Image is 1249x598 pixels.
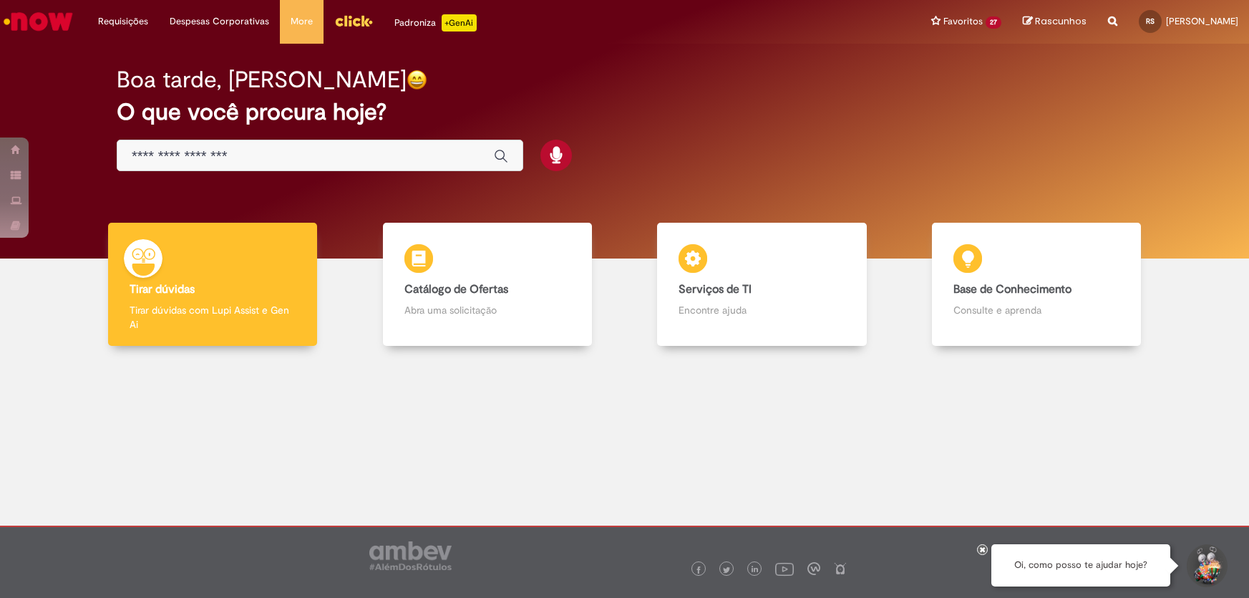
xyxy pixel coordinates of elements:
button: Iniciar Conversa de Suporte [1185,544,1228,587]
span: RS [1146,16,1155,26]
img: logo_footer_twitter.png [723,566,730,574]
img: logo_footer_youtube.png [775,559,794,578]
p: Encontre ajuda [679,303,845,317]
span: Favoritos [943,14,983,29]
img: logo_footer_workplace.png [807,562,820,575]
b: Base de Conhecimento [953,282,1071,296]
a: Serviços de TI Encontre ajuda [625,223,900,347]
img: logo_footer_facebook.png [695,566,702,574]
p: Tirar dúvidas com Lupi Assist e Gen Ai [130,303,296,332]
div: Oi, como posso te ajudar hoje? [991,544,1170,587]
p: Abra uma solicitação [404,303,570,317]
div: Padroniza [394,14,477,32]
img: ServiceNow [1,7,75,36]
b: Tirar dúvidas [130,282,195,296]
img: logo_footer_naosei.png [834,562,847,575]
span: Despesas Corporativas [170,14,269,29]
p: +GenAi [442,14,477,32]
b: Serviços de TI [679,282,752,296]
span: Rascunhos [1035,14,1087,28]
img: logo_footer_ambev_rotulo_gray.png [369,541,452,570]
span: More [291,14,313,29]
a: Tirar dúvidas Tirar dúvidas com Lupi Assist e Gen Ai [75,223,350,347]
img: logo_footer_linkedin.png [752,566,759,574]
a: Catálogo de Ofertas Abra uma solicitação [350,223,625,347]
h2: Boa tarde, [PERSON_NAME] [117,67,407,92]
h2: O que você procura hoje? [117,100,1132,125]
span: [PERSON_NAME] [1166,15,1238,27]
span: 27 [986,16,1001,29]
a: Base de Conhecimento Consulte e aprenda [899,223,1174,347]
p: Consulte e aprenda [953,303,1119,317]
b: Catálogo de Ofertas [404,282,508,296]
span: Requisições [98,14,148,29]
img: click_logo_yellow_360x200.png [334,10,373,32]
a: Rascunhos [1023,15,1087,29]
img: happy-face.png [407,69,427,90]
